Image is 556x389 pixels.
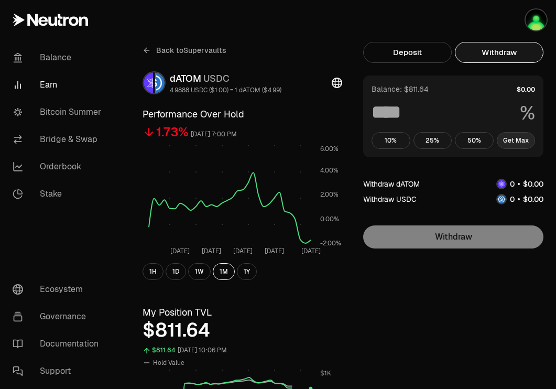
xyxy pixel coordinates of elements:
div: [DATE] 7:00 PM [191,128,237,141]
button: Withdraw [455,42,543,63]
a: Support [4,358,113,385]
tspan: [DATE] [301,247,321,255]
div: 1.73% [156,124,189,141]
button: 50% [455,132,494,149]
div: 4.9888 USDC ($1.00) = 1 dATOM ($4.99) [170,86,281,94]
div: Withdraw USDC [363,194,417,204]
img: dATOM Logo [497,180,506,188]
tspan: [DATE] [233,247,253,255]
a: Balance [4,44,113,71]
a: Documentation [4,330,113,358]
span: % [520,103,535,124]
div: dATOM [170,71,281,86]
img: USDC Logo [155,72,165,93]
a: Bridge & Swap [4,126,113,153]
tspan: 4.00% [320,166,339,175]
button: 1M [213,263,235,280]
a: Orderbook [4,153,113,180]
a: Ecosystem [4,276,113,303]
img: dATOM Logo [144,72,153,93]
tspan: [DATE] [202,247,221,255]
tspan: -2.00% [320,239,341,247]
button: 1D [166,263,186,280]
a: Back toSupervaults [143,42,226,59]
div: [DATE] 10:06 PM [178,344,227,356]
h3: My Position TVL [143,305,342,320]
button: 1H [143,263,163,280]
a: Earn [4,71,113,99]
div: Withdraw dATOM [363,179,420,189]
div: Balance: $811.64 [372,84,429,94]
a: Stake [4,180,113,208]
button: 1W [188,263,211,280]
button: 25% [413,132,452,149]
div: $811.64 [143,320,342,341]
h3: Performance Over Hold [143,107,342,122]
span: Hold Value [153,359,184,367]
a: Bitcoin Summer [4,99,113,126]
button: 1Y [237,263,257,280]
span: USDC [203,72,230,84]
tspan: 0.00% [320,215,339,223]
div: $811.64 [152,344,176,356]
img: USDC Logo [497,195,506,203]
span: Back to Supervaults [156,45,226,56]
button: Deposit [363,42,452,63]
tspan: $1K [320,369,331,377]
tspan: [DATE] [170,247,190,255]
tspan: [DATE] [265,247,284,255]
tspan: 6.00% [320,145,339,153]
tspan: 2.00% [320,190,339,199]
a: Governance [4,303,113,330]
button: 10% [372,132,410,149]
img: Atom Staking [526,9,547,30]
button: Get Max [497,132,536,149]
